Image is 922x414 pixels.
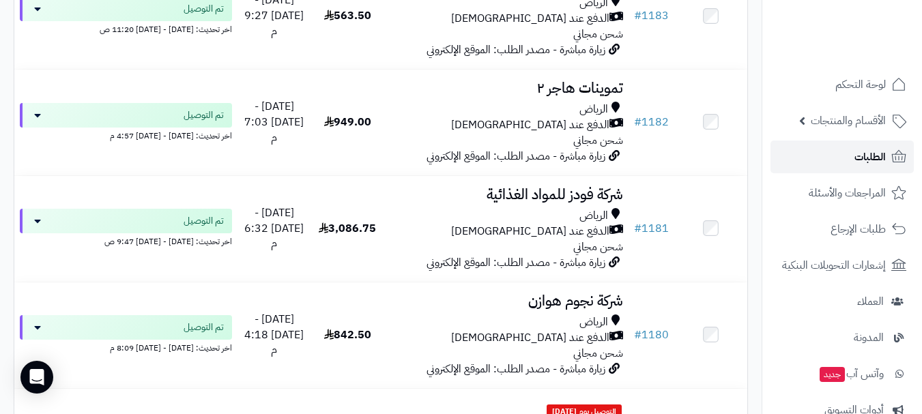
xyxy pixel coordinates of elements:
[579,314,608,330] span: الرياض
[427,361,605,377] span: زيارة مباشرة - مصدر الطلب: الموقع الإلكتروني
[770,177,914,209] a: المراجعات والأسئلة
[244,98,304,146] span: [DATE] - [DATE] 7:03 م
[20,361,53,394] div: Open Intercom Messenger
[427,254,605,271] span: زيارة مباشرة - مصدر الطلب: الموقع الإلكتروني
[324,114,371,130] span: 949.00
[184,2,224,16] span: تم التوصيل
[184,214,224,228] span: تم التوصيل
[427,148,605,164] span: زيارة مباشرة - مصدر الطلب: الموقع الإلكتروني
[634,8,642,24] span: #
[324,8,371,24] span: 563.50
[818,364,884,383] span: وآتس آب
[20,340,232,354] div: اخر تحديث: [DATE] - [DATE] 8:09 م
[427,42,605,58] span: زيارة مباشرة - مصدر الطلب: الموقع الإلكتروني
[809,183,886,203] span: المراجعات والأسئلة
[390,187,623,203] h3: شركة فودز للمواد الغذائية
[857,292,884,311] span: العملاء
[390,80,623,96] h3: تموينات هاجر ٢
[20,233,232,248] div: اخر تحديث: [DATE] - [DATE] 9:47 ص
[835,75,886,94] span: لوحة التحكم
[770,141,914,173] a: الطلبات
[319,220,376,237] span: 3,086.75
[770,285,914,318] a: العملاء
[634,327,669,343] a: #1180
[634,8,669,24] a: #1183
[451,330,609,346] span: الدفع عند [DEMOGRAPHIC_DATA]
[451,11,609,27] span: الدفع عند [DEMOGRAPHIC_DATA]
[831,220,886,239] span: طلبات الإرجاع
[184,321,224,334] span: تم التوصيل
[782,256,886,275] span: إشعارات التحويلات البنكية
[820,367,845,382] span: جديد
[573,26,623,42] span: شحن مجاني
[854,328,884,347] span: المدونة
[184,108,224,122] span: تم التوصيل
[634,327,642,343] span: #
[20,128,232,142] div: اخر تحديث: [DATE] - [DATE] 4:57 م
[573,132,623,149] span: شحن مجاني
[770,321,914,354] a: المدونة
[390,293,623,309] h3: شركة نجوم هوازن
[770,213,914,246] a: طلبات الإرجاع
[20,21,232,35] div: اخر تحديث: [DATE] - [DATE] 11:20 ص
[244,205,304,252] span: [DATE] - [DATE] 6:32 م
[770,68,914,101] a: لوحة التحكم
[634,114,669,130] a: #1182
[579,102,608,117] span: الرياض
[573,239,623,255] span: شحن مجاني
[634,220,642,237] span: #
[324,327,371,343] span: 842.50
[573,345,623,361] span: شحن مجاني
[829,35,909,63] img: logo-2.png
[244,311,304,359] span: [DATE] - [DATE] 4:18 م
[770,357,914,390] a: وآتس آبجديد
[634,114,642,130] span: #
[770,249,914,282] a: إشعارات التحويلات البنكية
[854,147,886,166] span: الطلبات
[634,220,669,237] a: #1181
[451,224,609,239] span: الدفع عند [DEMOGRAPHIC_DATA]
[451,117,609,133] span: الدفع عند [DEMOGRAPHIC_DATA]
[579,208,608,224] span: الرياض
[811,111,886,130] span: الأقسام والمنتجات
